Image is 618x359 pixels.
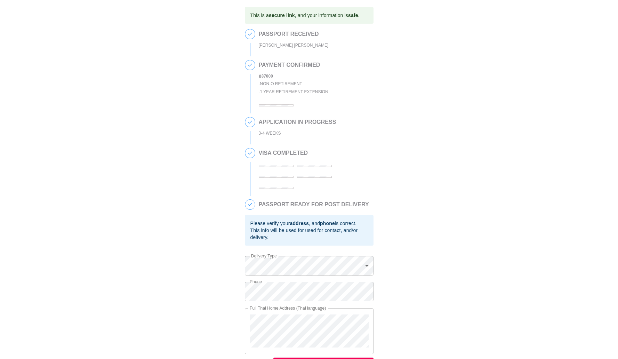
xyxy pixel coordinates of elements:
[245,29,255,39] span: 1
[250,220,368,227] div: Please verify your , and is correct.
[290,221,309,226] b: address
[348,13,358,18] b: safe
[259,150,370,156] h2: VISA COMPLETED
[259,74,273,79] b: ฿ 37000
[259,41,329,49] div: [PERSON_NAME] [PERSON_NAME]
[269,13,295,18] b: secure link
[245,200,255,209] span: 5
[259,62,328,68] h2: PAYMENT CONFIRMED
[250,227,368,241] div: This info will be used for used for contact, and/or delivery.
[250,9,360,22] div: This is a , and your information is .
[259,129,336,137] div: 3-4 WEEKS
[259,80,328,88] div: - NON-O Retirement
[259,31,329,37] h2: PASSPORT RECEIVED
[245,148,255,158] span: 4
[245,60,255,70] span: 2
[259,119,336,125] h2: APPLICATION IN PROGRESS
[259,88,328,96] div: - 1 Year Retirement Extension
[259,201,369,208] h2: PASSPORT READY FOR POST DELIVERY
[320,221,335,226] b: phone
[245,117,255,127] span: 3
